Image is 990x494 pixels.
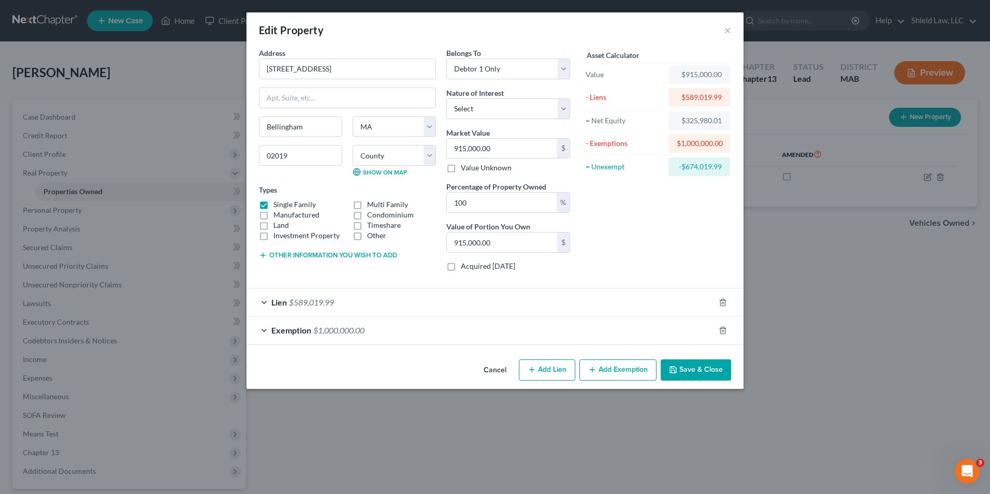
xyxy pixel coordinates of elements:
[446,127,490,138] label: Market Value
[353,168,407,176] a: Show on Map
[461,163,512,173] label: Value Unknown
[273,210,319,220] label: Manufactured
[259,145,342,166] input: Enter zip...
[446,49,481,57] span: Belongs To
[475,360,515,381] button: Cancel
[677,138,722,149] div: $1,000,000.00
[557,139,570,158] div: $
[557,193,570,212] div: %
[367,199,408,210] label: Multi Family
[661,359,731,381] button: Save & Close
[557,233,570,252] div: $
[461,261,515,271] label: Acquired [DATE]
[677,92,722,103] div: $589,019.99
[259,23,324,37] div: Edit Property
[677,162,722,172] div: -$674,019.99
[259,49,285,57] span: Address
[271,297,287,307] span: Lien
[519,359,575,381] button: Add Lien
[313,325,365,335] span: $1,000,000.00
[587,50,639,61] label: Asset Calculator
[446,221,530,232] label: Value of Portion You Own
[586,115,664,126] div: = Net Equity
[677,115,722,126] div: $325,980.01
[447,233,557,252] input: 0.00
[955,459,980,484] iframe: Intercom live chat
[586,92,664,103] div: - Liens
[724,24,731,36] button: ×
[579,359,657,381] button: Add Exemption
[289,297,334,307] span: $589,019.99
[273,220,289,230] label: Land
[367,210,414,220] label: Condominium
[367,220,401,230] label: Timeshare
[447,139,557,158] input: 0.00
[259,251,397,259] button: Other information you wish to add
[259,59,435,79] input: Enter address...
[976,459,984,467] span: 3
[259,88,435,108] input: Apt, Suite, etc...
[367,230,386,241] label: Other
[586,138,664,149] div: - Exemptions
[259,117,342,137] input: Enter city...
[259,184,277,195] label: Types
[447,193,557,212] input: 0.00
[586,162,664,172] div: = Unexempt
[677,69,722,80] div: $915,000.00
[446,181,546,192] label: Percentage of Property Owned
[586,69,664,80] div: Value
[273,230,340,241] label: Investment Property
[273,199,316,210] label: Single Family
[446,88,504,98] label: Nature of Interest
[271,325,311,335] span: Exemption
